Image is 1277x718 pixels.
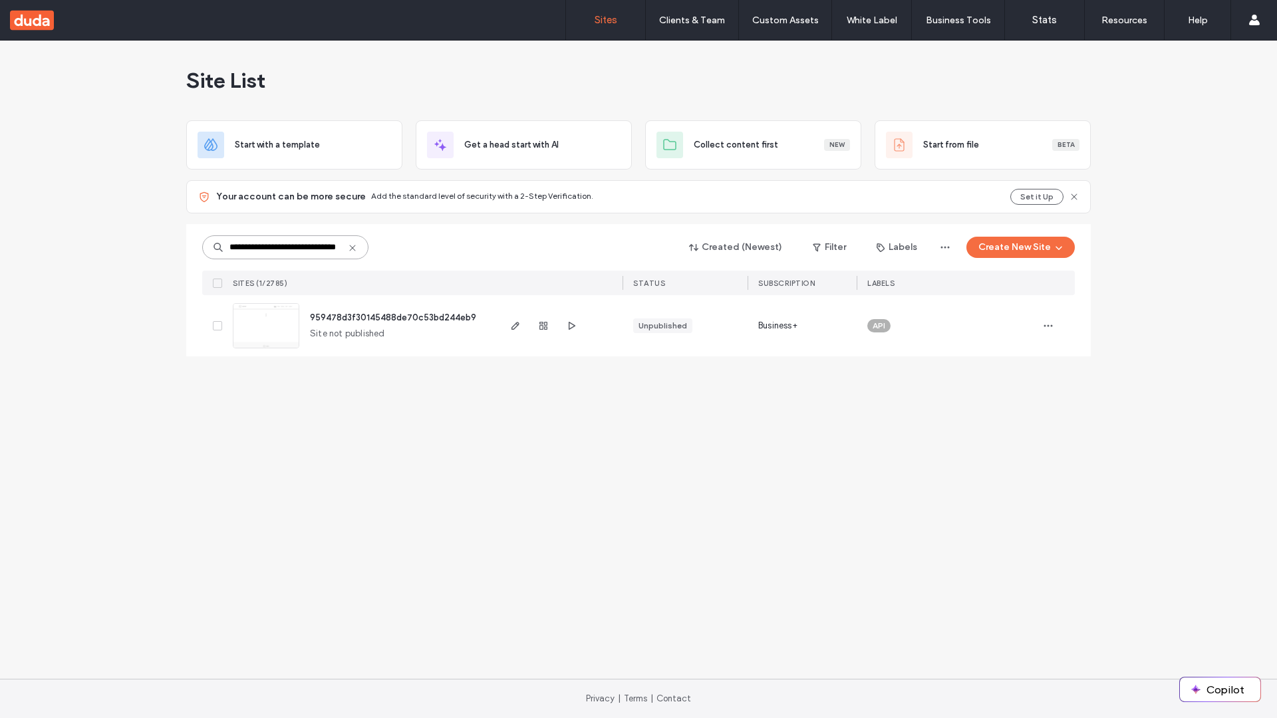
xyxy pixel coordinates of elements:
span: Collect content first [694,138,778,152]
a: Privacy [586,693,615,703]
label: Sites [595,14,617,26]
a: Terms [624,693,647,703]
label: Stats [1032,14,1057,26]
span: SITES (1/2785) [233,279,287,288]
span: Your account can be more secure [216,190,366,203]
label: Business Tools [926,15,991,26]
div: Get a head start with AI [416,120,632,170]
div: Beta [1052,139,1079,151]
div: Collect content firstNew [645,120,861,170]
span: Business+ [758,319,797,332]
span: Site List [186,67,265,94]
button: Created (Newest) [678,237,794,258]
button: Filter [799,237,859,258]
button: Create New Site [966,237,1075,258]
span: Site not published [310,327,385,340]
span: LABELS [867,279,895,288]
div: New [824,139,850,151]
span: SUBSCRIPTION [758,279,815,288]
label: White Label [847,15,897,26]
span: Add the standard level of security with a 2-Step Verification. [371,191,593,201]
span: Start with a template [235,138,320,152]
button: Copilot [1180,677,1260,701]
span: | [618,693,621,703]
a: 959478d3f30145488de70c53bd244eb9 [310,312,476,322]
label: Custom Assets [752,15,819,26]
label: Resources [1101,15,1147,26]
div: Unpublished [638,320,687,332]
div: Start with a template [186,120,402,170]
label: Help [1188,15,1208,26]
div: Start from fileBeta [875,120,1091,170]
span: STATUS [633,279,665,288]
span: | [650,693,653,703]
a: Contact [656,693,691,703]
label: Clients & Team [659,15,725,26]
button: Labels [865,237,929,258]
span: Get a head start with AI [464,138,559,152]
span: Start from file [923,138,979,152]
button: Set it Up [1010,189,1064,205]
span: API [873,320,885,332]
